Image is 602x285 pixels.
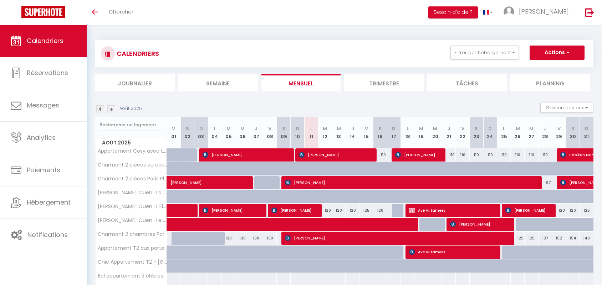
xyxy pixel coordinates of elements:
[97,204,168,209] span: [PERSON_NAME] Ouen · L'Elégante Oasis - grand T2 aux portes de [GEOGRAPHIC_DATA]
[199,125,203,132] abbr: D
[285,231,512,245] span: [PERSON_NAME]
[516,125,520,132] abbr: M
[97,176,168,181] span: Charmant 2 pièces Paris Pleyel- [GEOGRAPHIC_DATA]
[539,176,552,189] div: 97
[566,117,580,148] th: 30
[282,125,285,132] abbr: S
[428,6,478,19] button: Besoin d'aide ?
[483,148,497,162] div: 110
[407,125,409,132] abbr: L
[414,117,428,148] th: 19
[409,245,497,259] span: Ave Viitamees
[419,125,423,132] abbr: M
[351,125,354,132] abbr: J
[483,117,497,148] th: 24
[97,218,168,223] span: [PERSON_NAME] Ouen · Le Wooden Oasis - spacieux T2 aux portes de [GEOGRAPHIC_DATA]
[497,117,511,148] th: 25
[470,117,484,148] th: 23
[27,101,59,110] span: Messages
[100,118,163,131] input: Rechercher un logement...
[519,7,569,16] span: [PERSON_NAME]
[337,125,341,132] abbr: M
[97,232,168,237] span: Charmant 2 chambres Paris [GEOGRAPHIC_DATA] avec Parking privatif (Boho Zen)
[359,117,373,148] th: 15
[186,125,189,132] abbr: S
[525,117,539,148] th: 27
[261,74,341,91] li: Mensuel
[511,148,525,162] div: 110
[167,176,181,190] a: [PERSON_NAME]
[529,125,534,132] abbr: M
[97,273,168,279] span: Bel appartement 3 chbres proche de Paris Expo
[21,6,65,18] img: Super Booking
[409,204,497,217] span: Ave Viitamees
[525,232,539,245] div: 125
[511,232,525,245] div: 125
[222,232,236,245] div: 130
[566,232,580,245] div: 154
[344,74,424,91] li: Trimestre
[505,204,552,217] span: [PERSON_NAME]
[332,117,346,148] th: 13
[268,125,271,132] abbr: V
[167,117,181,148] th: 01
[27,230,68,239] span: Notifications
[194,117,208,148] th: 03
[97,148,168,154] span: Appartement Cosy avec terrasse aux portes de [GEOGRAPHIC_DATA]
[373,148,387,162] div: 110
[222,117,236,148] th: 05
[178,74,258,91] li: Semaine
[249,232,263,245] div: 130
[249,117,263,148] th: 07
[180,117,194,148] th: 02
[291,117,305,148] th: 10
[401,117,415,148] th: 18
[470,148,484,162] div: 110
[373,204,387,217] div: 120
[552,117,566,148] th: 29
[235,232,249,245] div: 130
[109,8,133,15] span: Chercher
[97,162,168,168] span: Charmant 2 pièces au coeur de [GEOGRAPHIC_DATA]
[172,125,175,132] abbr: V
[96,138,167,148] span: Août 2025
[395,148,442,162] span: [PERSON_NAME]
[170,172,269,186] span: [PERSON_NAME]
[346,117,359,148] th: 14
[557,125,561,132] abbr: V
[240,125,245,132] abbr: M
[346,204,359,217] div: 120
[95,74,175,91] li: Journalier
[539,232,552,245] div: 137
[332,204,346,217] div: 120
[456,117,470,148] th: 22
[585,125,588,132] abbr: D
[27,165,60,174] span: Paiements
[450,217,510,231] span: [PERSON_NAME]
[203,148,291,162] span: [PERSON_NAME]
[475,125,478,132] abbr: S
[318,117,332,148] th: 12
[442,148,456,162] div: 110
[299,148,373,162] span: [PERSON_NAME]
[427,74,507,91] li: Tâches
[208,117,222,148] th: 04
[365,125,368,132] abbr: V
[510,74,590,91] li: Planning
[503,125,505,132] abbr: L
[580,232,593,245] div: 148
[359,204,373,217] div: 125
[580,117,593,148] th: 31
[539,117,552,148] th: 28
[552,232,566,245] div: 152
[296,125,299,132] abbr: D
[373,117,387,148] th: 16
[566,204,580,217] div: 120
[255,125,257,132] abbr: J
[392,125,396,132] abbr: D
[504,6,514,17] img: ...
[488,125,492,132] abbr: D
[571,125,575,132] abbr: S
[27,198,71,207] span: Hébergement
[552,204,566,217] div: 120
